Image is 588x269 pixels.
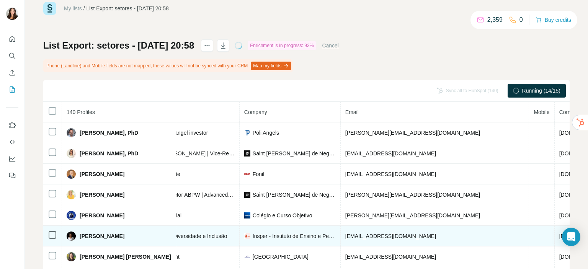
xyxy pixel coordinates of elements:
div: Phone (Landline) and Mobile fields are not mapped, these values will not be synced with your CRM [43,59,293,72]
span: Saint [PERSON_NAME] de Negócios [253,191,336,199]
a: My lists [64,5,82,11]
img: Avatar [67,211,76,220]
img: Avatar [6,8,18,20]
span: [PERSON_NAME], PhD [80,150,138,157]
span: [PERSON_NAME] [80,191,124,199]
img: company-logo [244,150,250,157]
li: / [83,5,85,12]
img: Avatar [67,252,76,261]
button: actions [201,39,213,52]
span: [PERSON_NAME][EMAIL_ADDRESS][DOMAIN_NAME] [345,192,480,198]
span: [PERSON_NAME], PhD [80,129,138,137]
span: [EMAIL_ADDRESS][DOMAIN_NAME] [345,233,436,239]
img: Avatar [67,232,76,241]
span: [EMAIL_ADDRESS][DOMAIN_NAME] [345,150,436,157]
span: Running (14/15) [522,87,560,95]
span: [PERSON_NAME] [PERSON_NAME] [80,253,171,261]
span: Colégio e Curso Objetivo [253,212,312,219]
img: Avatar [67,149,76,158]
img: company-logo [244,192,250,198]
button: Map my fields [251,62,291,70]
button: Quick start [6,32,18,46]
button: Dashboard [6,152,18,166]
span: Email [345,109,359,115]
span: [PERSON_NAME] [80,170,124,178]
span: Mobile [534,109,549,115]
span: Insper - Instituto de Ensino e Pesquisa [253,232,336,240]
button: My lists [6,83,18,96]
img: company-logo [244,254,250,260]
img: Avatar [67,190,76,199]
span: Fonif [253,170,265,178]
div: List Export: setores - [DATE] 20:58 [87,5,169,12]
span: 140 Profiles [67,109,95,115]
span: [EMAIL_ADDRESS][DOMAIN_NAME] [345,171,436,177]
img: company-logo [244,233,250,239]
img: company-logo [244,130,250,136]
button: Feedback [6,169,18,183]
button: Buy credits [536,15,571,25]
p: 0 [519,15,523,24]
div: Enrichment is in progress: 93% [248,41,316,50]
span: Program director ABPW | Advanced Board Room Program for Women [143,192,309,198]
span: Saint [PERSON_NAME] de Negócios [253,150,336,157]
span: [PERSON_NAME] [80,232,124,240]
h1: List Export: setores - [DATE] 20:58 [43,39,194,52]
button: Use Surfe on LinkedIn [6,118,18,132]
p: 2,359 [487,15,503,24]
span: [GEOGRAPHIC_DATA] [253,253,309,261]
span: Deputy [PERSON_NAME] | Vice-Reitora [143,150,240,157]
button: Use Surfe API [6,135,18,149]
button: Enrich CSV [6,66,18,80]
span: Superintendent [143,254,180,260]
img: Avatar [67,170,76,179]
span: Gerente em Diversidade e Inclusão [143,233,227,239]
div: Open Intercom Messenger [562,228,580,246]
span: [PERSON_NAME][EMAIL_ADDRESS][DOMAIN_NAME] [345,130,480,136]
span: [PERSON_NAME] [80,212,124,219]
button: Cancel [322,42,339,49]
span: [PERSON_NAME][EMAIL_ADDRESS][DOMAIN_NAME] [345,212,480,218]
img: Surfe Logo [43,2,56,15]
span: Company [244,109,267,115]
img: Avatar [67,128,76,137]
img: company-logo [244,171,250,177]
span: Vice-presidente [143,171,180,177]
img: company-logo [244,212,250,218]
button: Search [6,49,18,63]
span: [EMAIL_ADDRESS][DOMAIN_NAME] [345,254,436,260]
span: Poli Angels [253,129,279,137]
